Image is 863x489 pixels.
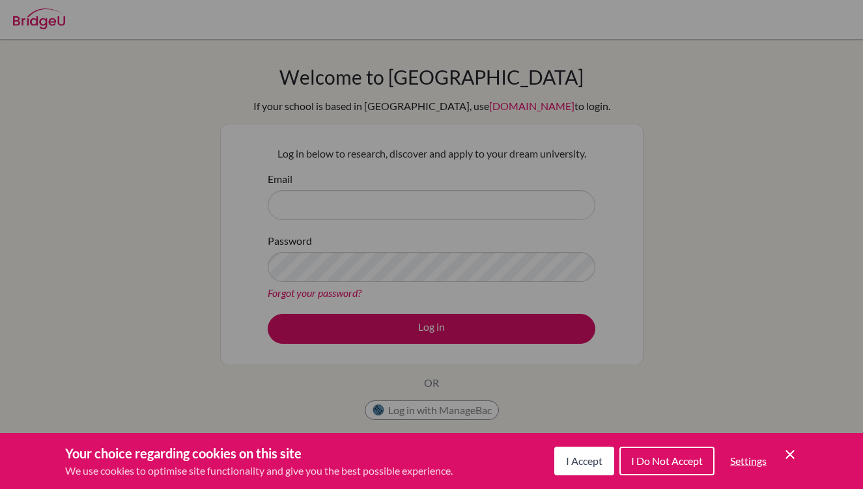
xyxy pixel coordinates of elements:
span: I Accept [566,454,602,467]
h3: Your choice regarding cookies on this site [65,443,453,463]
span: Settings [730,454,767,467]
span: I Do Not Accept [631,454,703,467]
button: I Do Not Accept [619,447,714,475]
button: Save and close [782,447,798,462]
p: We use cookies to optimise site functionality and give you the best possible experience. [65,463,453,479]
button: I Accept [554,447,614,475]
button: Settings [720,448,777,474]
